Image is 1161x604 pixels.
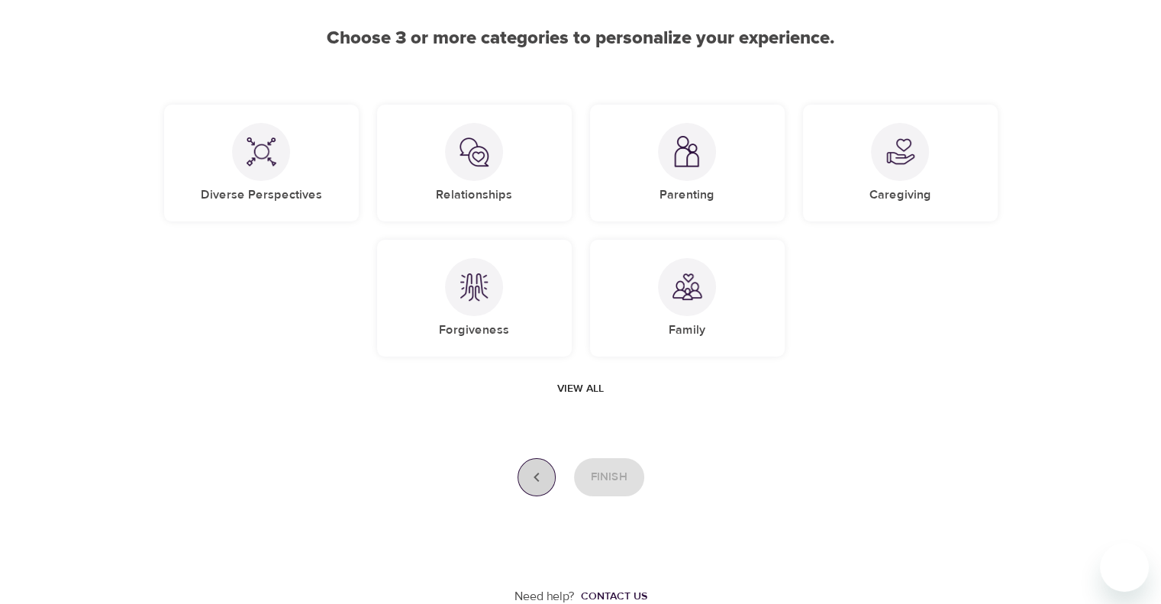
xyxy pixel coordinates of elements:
[201,187,322,203] h5: Diverse Perspectives
[551,375,610,403] button: View all
[436,187,512,203] h5: Relationships
[164,105,359,221] div: Diverse PerspectivesDiverse Perspectives
[377,240,572,357] div: ForgivenessForgiveness
[1100,543,1149,592] iframe: Button to launch messaging window
[590,105,785,221] div: ParentingParenting
[885,137,915,167] img: Caregiving
[439,322,509,338] h5: Forgiveness
[803,105,998,221] div: CaregivingCaregiving
[575,589,647,604] a: Contact us
[377,105,572,221] div: RelationshipsRelationships
[164,27,998,50] h2: Choose 3 or more categories to personalize your experience.
[660,187,714,203] h5: Parenting
[459,137,489,167] img: Relationships
[672,136,702,167] img: Parenting
[672,272,702,302] img: Family
[869,187,931,203] h5: Caregiving
[669,322,705,338] h5: Family
[459,272,489,302] img: Forgiveness
[246,137,276,167] img: Diverse Perspectives
[581,589,647,604] div: Contact us
[557,380,604,399] span: View all
[590,240,785,357] div: FamilyFamily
